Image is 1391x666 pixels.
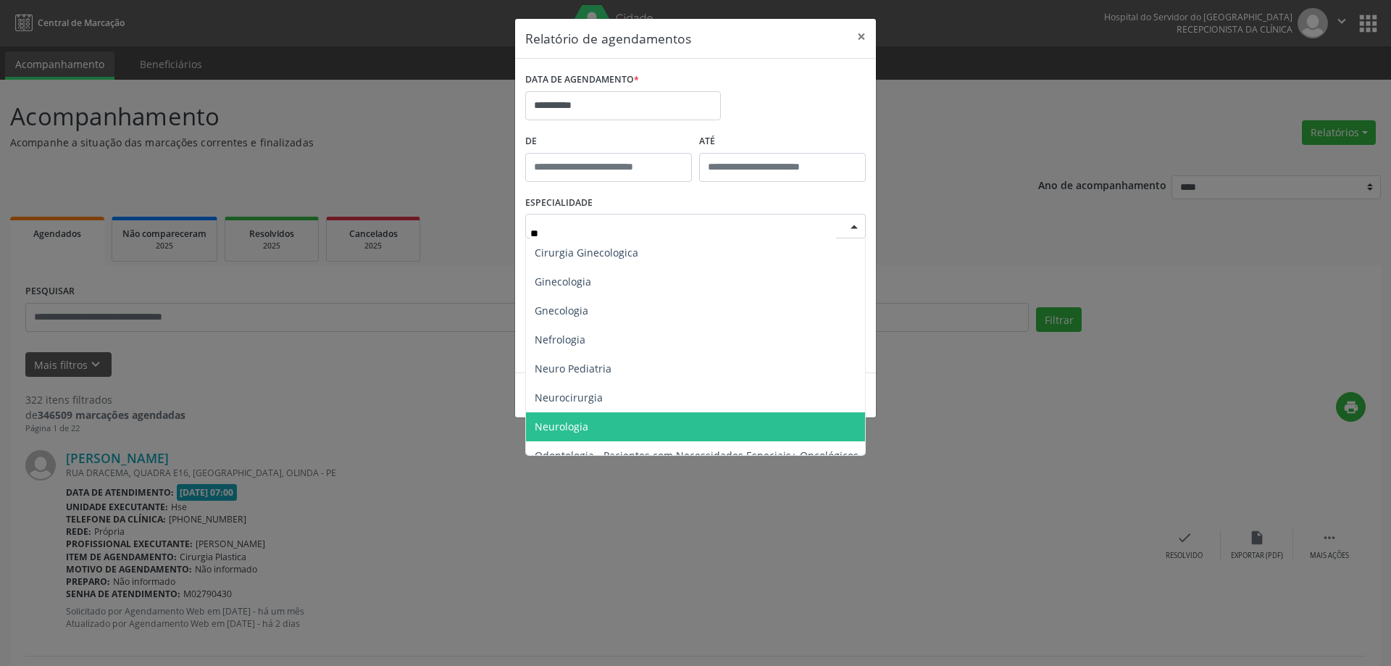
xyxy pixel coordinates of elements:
label: ATÉ [699,130,866,153]
label: ESPECIALIDADE [525,192,593,215]
label: DATA DE AGENDAMENTO [525,69,639,91]
span: Neurologia [535,420,588,433]
span: Neuro Pediatria [535,362,611,375]
h5: Relatório de agendamentos [525,29,691,48]
span: Odontologia - Pacientes com Necessidades Especiais+ Oncológicos [535,449,859,462]
span: Nefrologia [535,333,585,346]
span: Ginecologia [535,275,591,288]
span: Gnecologia [535,304,588,317]
span: Cirurgia Ginecologica [535,246,638,259]
span: Neurocirurgia [535,391,603,404]
label: De [525,130,692,153]
button: Close [847,19,876,54]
